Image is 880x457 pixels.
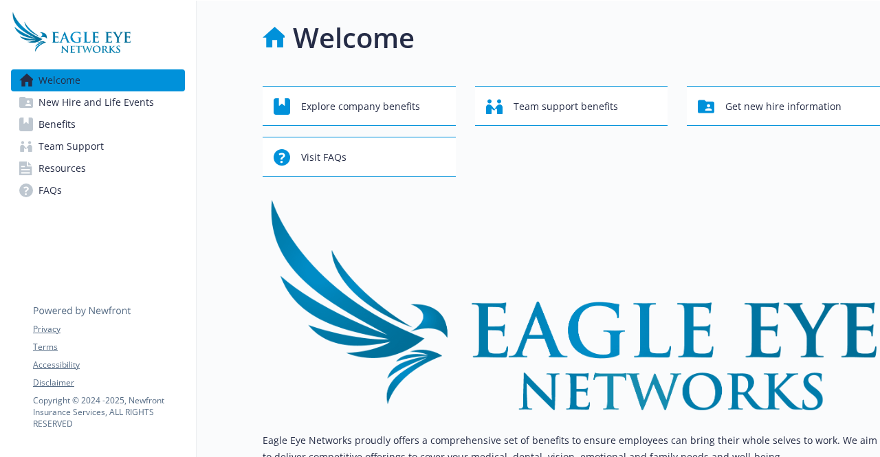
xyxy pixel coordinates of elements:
span: New Hire and Life Events [38,91,154,113]
span: Team Support [38,135,104,157]
span: Welcome [38,69,80,91]
a: Team Support [11,135,185,157]
span: Team support benefits [514,93,618,120]
img: overview page banner [263,199,880,410]
button: Explore company benefits [263,86,456,126]
span: Resources [38,157,86,179]
h1: Welcome [293,17,415,58]
span: Explore company benefits [301,93,420,120]
a: Benefits [11,113,185,135]
a: Terms [33,341,184,353]
a: Accessibility [33,359,184,371]
a: New Hire and Life Events [11,91,185,113]
a: FAQs [11,179,185,201]
a: Disclaimer [33,377,184,389]
a: Resources [11,157,185,179]
p: Copyright © 2024 - 2025 , Newfront Insurance Services, ALL RIGHTS RESERVED [33,394,184,430]
a: Privacy [33,323,184,335]
button: Team support benefits [475,86,668,126]
span: Get new hire information [725,93,841,120]
a: Welcome [11,69,185,91]
button: Visit FAQs [263,137,456,177]
span: Visit FAQs [301,144,346,170]
span: FAQs [38,179,62,201]
span: Benefits [38,113,76,135]
button: Get new hire information [687,86,880,126]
